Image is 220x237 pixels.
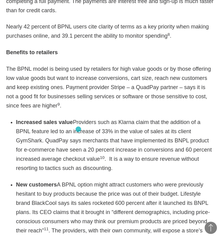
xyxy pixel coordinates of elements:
button: Back to Top [205,222,217,234]
sup: 11 [44,227,49,231]
strong: New customers [16,182,57,188]
p: The BPNL model is being used by retailers for high value goods or by those offering low value goo... [6,64,214,110]
strong: Benefits to retailers [6,49,58,55]
sup: 10 [100,155,104,160]
li: Providers such as Klarna claim that the addition of a BPNL feature led to an increase of 33% in t... [16,118,214,173]
sup: 8 [167,32,170,37]
sup: 9 [57,102,60,107]
p: Nearly 42 percent of BPNL users cite clarity of terms as a key priority when making purchases onl... [6,22,214,40]
strong: Increased sales value [16,119,73,125]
